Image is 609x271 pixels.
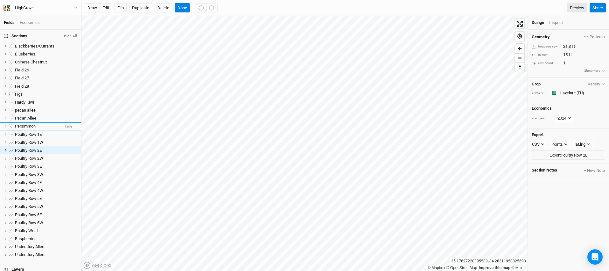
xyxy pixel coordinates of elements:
div: row count [532,61,560,66]
div: CSV [532,141,540,148]
span: Poultry West [15,228,38,233]
button: Enter fullscreen [515,19,524,28]
span: Poultry Row 1W [15,140,43,145]
button: 2024 [555,114,574,123]
button: + New Note [584,168,605,173]
div: Pecan Allee [15,116,77,121]
div: Poultry Row 6W [15,220,77,225]
button: Delete [155,3,172,13]
div: Poultry Row 2E [15,148,77,153]
span: Section Notes [532,168,557,173]
div: Design [532,20,544,26]
button: Points [549,140,570,149]
a: OpenStreetMap [446,266,477,270]
span: Poultry Row 2W [15,156,43,161]
div: Field 27 [15,76,77,81]
button: Hide All [64,34,77,39]
span: Blackberries/Currants [15,44,54,48]
button: Duplicate [129,3,152,13]
span: Poultry Row 4E [15,180,42,185]
div: Chinese Chestnut [15,60,77,65]
h4: Crop [532,82,541,87]
div: lat,lng [575,141,585,148]
div: primary [532,91,548,95]
span: Poultry Row 3E [15,164,42,169]
div: Poultry Row 2W [15,156,77,161]
span: Poultry Row 2E [15,148,42,153]
span: Field 28 [15,84,29,89]
span: Poultry Row 4W [15,188,43,193]
a: Improve this map [479,266,510,270]
div: Poultry Row 1E [15,132,77,137]
div: Points [551,141,563,148]
div: start year [532,116,554,121]
button: Zoom out [515,53,524,62]
span: Chinese Chestnut [15,60,47,64]
button: Variety [587,82,605,86]
span: Understory Allee [15,244,44,249]
div: HighGrove [15,5,34,11]
button: Patterns [584,33,605,40]
div: Blackberries/Currants [15,44,77,49]
div: Economics [20,20,40,26]
h4: Geometry [532,34,550,40]
div: Poultry Row 4E [15,180,77,185]
a: Preview [567,3,587,13]
button: Done [175,3,190,13]
div: between row [532,44,560,49]
div: Inspect [549,20,572,26]
button: lat,lng [572,140,593,149]
div: Open Intercom Messenger [587,249,603,265]
span: Raspberries [15,236,37,241]
span: Patterns [584,34,605,40]
div: Poultry Row 6E [15,212,77,217]
div: Poultry Row 5W [15,204,77,209]
button: Flip [115,3,127,13]
div: in row [532,53,560,57]
div: Raspberries [15,236,77,241]
div: Field 28 [15,84,77,89]
button: HighGrove [3,4,78,11]
span: Reset bearing to north [515,63,524,72]
span: Poultry Row 1E [15,132,42,137]
button: draw [85,3,100,13]
a: Fields [4,20,15,25]
div: Poultry Row 3E [15,164,77,169]
h4: Export [532,132,605,137]
span: Poultry Row 5W [15,204,43,209]
span: Figs [15,92,23,97]
div: Poultry Row 4W [15,188,77,193]
button: ExportPoultry Row 2E [532,150,605,160]
div: Hardy Kiwi [15,100,77,105]
input: Hazelnut (EU) [558,89,605,97]
button: CSV [529,140,547,149]
span: Field 27 [15,76,29,80]
span: hide [65,122,72,130]
div: Figs [15,92,77,97]
button: Redo (^Z) [206,3,218,13]
button: Zoom in [515,44,524,53]
span: Sections [4,33,27,39]
button: Find my location [515,32,524,41]
span: Poultry Row 6E [15,212,42,217]
button: Showmore [584,68,605,74]
a: Mapbox [428,266,445,270]
div: Blueberries [15,52,77,57]
span: Field 26 [15,68,29,72]
canvas: Map [81,16,528,271]
div: Poultry West [15,228,77,233]
button: Undo (^z) [195,3,206,13]
div: Poultry Row 5E [15,196,77,201]
span: pecan allee [15,108,36,113]
a: Maxar [511,266,526,270]
span: Poultry Row 6W [15,220,43,225]
div: pecan allee [15,108,77,113]
button: Share [590,3,606,13]
button: edit [100,3,112,13]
